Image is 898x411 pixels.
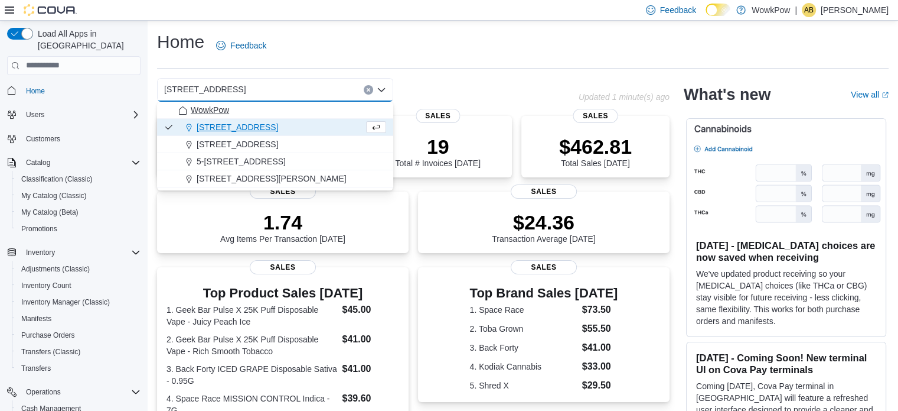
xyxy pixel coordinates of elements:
span: Feedback [230,40,266,51]
p: | [795,3,797,17]
p: Updated 1 minute(s) ago [579,92,670,102]
button: Purchase Orders [12,327,145,344]
span: Operations [26,387,61,397]
button: Promotions [12,221,145,237]
div: Transaction Average [DATE] [492,211,596,244]
button: 5-[STREET_ADDRESS] [157,153,393,170]
div: Choose from the following options [157,102,393,187]
a: Inventory Count [17,279,76,293]
button: Transfers [12,360,145,377]
span: WowkPow [191,104,229,116]
span: Manifests [21,314,51,323]
a: Adjustments (Classic) [17,262,94,276]
button: Home [2,82,145,99]
button: Inventory [21,245,60,260]
span: Classification (Classic) [21,174,93,184]
span: Customers [21,131,141,146]
span: My Catalog (Classic) [21,191,87,200]
div: Amanda Bashucky [802,3,816,17]
a: Customers [21,132,65,146]
a: Transfers [17,361,55,376]
button: Inventory [2,244,145,261]
a: My Catalog (Beta) [17,205,83,219]
h3: [DATE] - Coming Soon! New terminal UI on Cova Pay terminals [696,352,876,376]
span: [STREET_ADDRESS] [197,121,278,133]
button: Users [21,108,49,122]
span: Inventory [21,245,141,260]
span: Users [21,108,141,122]
p: $24.36 [492,211,596,234]
span: 5-[STREET_ADDRESS] [197,156,286,167]
span: Transfers [21,364,51,373]
span: Purchase Orders [17,328,141,342]
button: Transfers (Classic) [12,344,145,360]
dt: 4. Kodiak Cannabis [470,361,577,373]
span: Feedback [660,4,696,16]
h2: What's new [684,85,770,104]
a: Purchase Orders [17,328,80,342]
p: $462.81 [559,135,632,158]
dt: 1. Geek Bar Pulse X 25K Puff Disposable Vape - Juicy Peach Ice [166,304,337,328]
span: Inventory [26,248,55,257]
button: My Catalog (Beta) [12,204,145,221]
dt: 3. Back Forty [470,342,577,354]
span: Catalog [26,158,50,167]
p: [PERSON_NAME] [821,3,889,17]
div: Total # Invoices [DATE] [395,135,480,168]
button: My Catalog (Classic) [12,187,145,204]
a: Classification (Classic) [17,172,97,186]
span: Catalog [21,156,141,170]
dd: $73.50 [582,303,618,317]
button: [STREET_ADDRESS] [157,136,393,153]
dd: $41.00 [342,332,399,347]
span: Home [26,86,45,96]
span: Inventory Count [17,279,141,293]
span: Sales [573,109,618,123]
dt: 2. Geek Bar Pulse X 25K Puff Disposable Vape - Rich Smooth Tobacco [166,334,337,357]
span: Sales [511,260,577,274]
a: Inventory Manager (Classic) [17,295,115,309]
dd: $45.00 [342,303,399,317]
span: My Catalog (Classic) [17,189,141,203]
p: 1.74 [220,211,345,234]
button: Classification (Classic) [12,171,145,187]
div: Total Sales [DATE] [559,135,632,168]
span: Inventory Count [21,281,71,290]
div: Avg Items Per Transaction [DATE] [220,211,345,244]
h3: Top Product Sales [DATE] [166,286,399,300]
h1: Home [157,30,204,54]
a: Transfers (Classic) [17,345,85,359]
span: Inventory Manager (Classic) [17,295,141,309]
dt: 3. Back Forty ICED GRAPE Disposable Sativa - 0.95G [166,363,337,387]
h3: [DATE] - [MEDICAL_DATA] choices are now saved when receiving [696,240,876,263]
button: Customers [2,130,145,147]
span: Sales [250,185,316,199]
a: View allExternal link [851,90,889,99]
span: AB [804,3,814,17]
span: Sales [511,185,577,199]
span: Home [21,83,141,98]
dt: 5. Shred X [470,380,577,391]
button: Close list of options [377,85,386,95]
dd: $55.50 [582,322,618,336]
span: Load All Apps in [GEOGRAPHIC_DATA] [33,28,141,51]
p: WowkPow [752,3,790,17]
dd: $33.00 [582,360,618,374]
svg: External link [881,92,889,99]
span: Customers [26,134,60,144]
button: Inventory Count [12,277,145,294]
a: Feedback [211,34,271,57]
a: Home [21,84,50,98]
span: Promotions [21,224,57,234]
button: Operations [2,384,145,400]
span: My Catalog (Beta) [17,205,141,219]
a: Manifests [17,312,56,326]
span: Adjustments (Classic) [21,264,90,274]
button: Clear input [364,85,373,95]
a: Promotions [17,222,62,236]
button: [STREET_ADDRESS][PERSON_NAME] [157,170,393,187]
span: Sales [250,260,316,274]
span: [STREET_ADDRESS][PERSON_NAME] [197,173,347,185]
dt: 2. Toba Grown [470,323,577,335]
h3: Top Brand Sales [DATE] [470,286,618,300]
